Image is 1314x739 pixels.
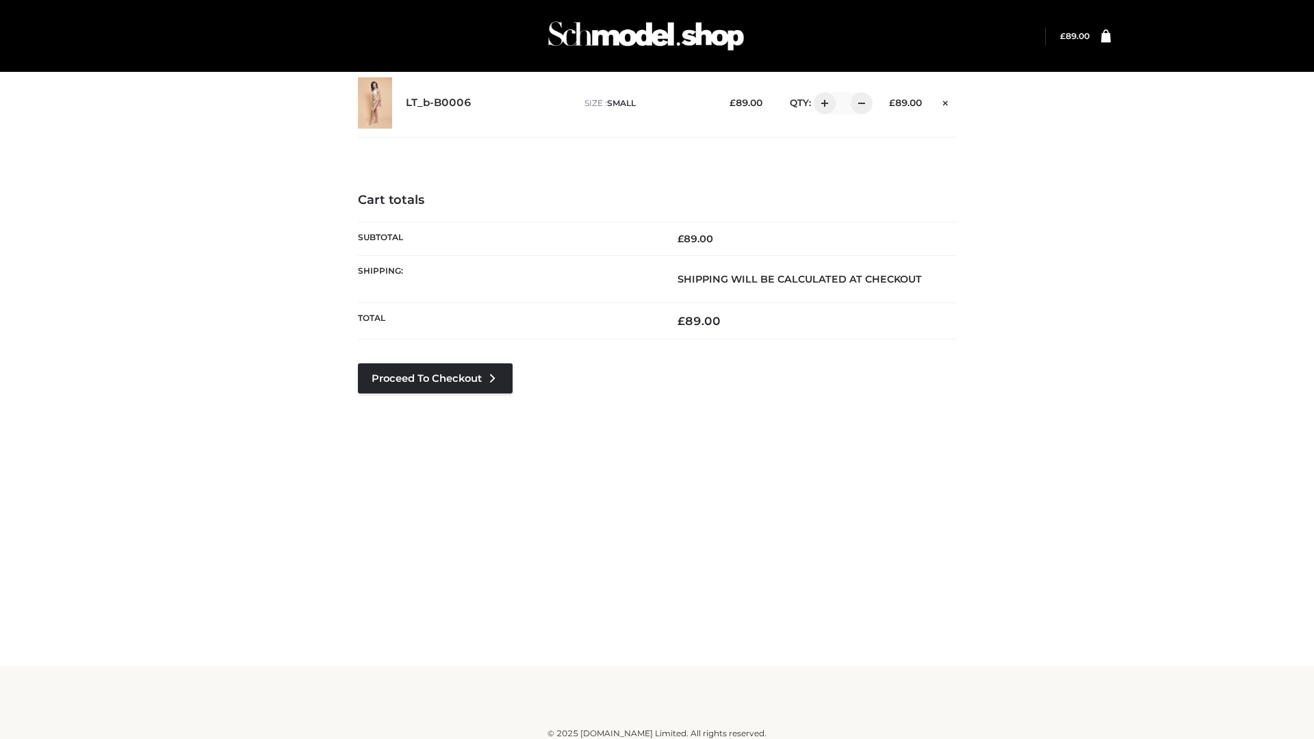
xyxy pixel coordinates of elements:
[936,92,956,110] a: Remove this item
[889,97,922,108] bdi: 89.00
[678,314,721,328] bdi: 89.00
[543,9,749,63] img: Schmodel Admin 964
[358,193,956,208] h4: Cart totals
[1060,31,1066,41] span: £
[678,314,685,328] span: £
[1060,31,1090,41] a: £89.00
[1060,31,1090,41] bdi: 89.00
[406,96,472,109] a: LT_b-B0006
[730,97,736,108] span: £
[358,222,657,255] th: Subtotal
[358,255,657,302] th: Shipping:
[889,97,895,108] span: £
[776,92,868,114] div: QTY:
[730,97,762,108] bdi: 89.00
[678,273,922,285] strong: Shipping will be calculated at checkout
[358,363,513,393] a: Proceed to Checkout
[678,233,713,245] bdi: 89.00
[607,98,636,108] span: SMALL
[678,233,684,245] span: £
[584,97,708,109] p: size :
[358,77,392,129] img: LT_b-B0006 - SMALL
[358,303,657,339] th: Total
